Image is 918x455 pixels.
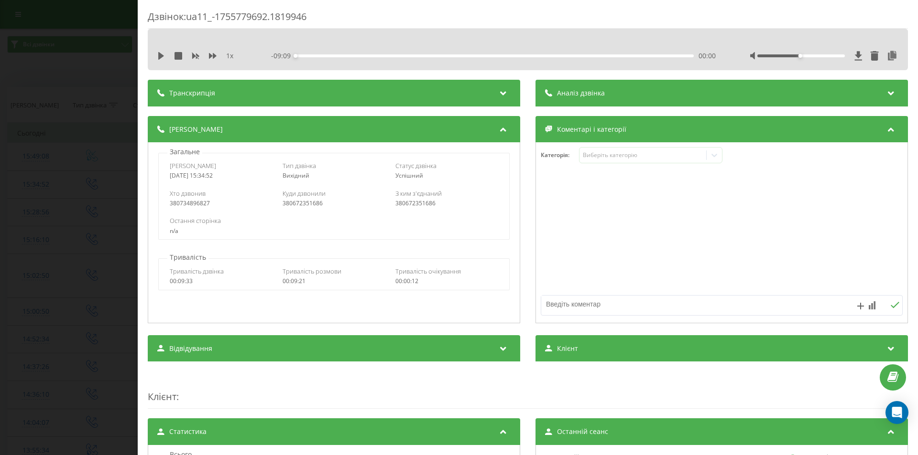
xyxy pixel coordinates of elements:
[283,200,385,207] div: 380672351686
[283,278,385,285] div: 00:09:21
[169,125,223,134] span: [PERSON_NAME]
[395,189,442,198] span: З ким з'єднаний
[885,401,908,424] div: Open Intercom Messenger
[170,267,224,275] span: Тривалість дзвінка
[170,172,273,179] div: [DATE] 15:34:52
[283,161,316,170] span: Тип дзвінка
[699,51,716,61] span: 00:00
[557,125,626,134] span: Коментарі і категорії
[170,216,221,225] span: Остання сторінка
[271,51,295,61] span: - 09:09
[283,267,341,275] span: Тривалість розмови
[395,171,423,180] span: Успішний
[294,54,297,58] div: Accessibility label
[557,344,578,353] span: Клієнт
[798,54,802,58] div: Accessibility label
[169,427,207,436] span: Статистика
[148,390,176,403] span: Клієнт
[170,189,206,198] span: Хто дзвонив
[167,147,202,157] p: Загальне
[170,161,216,170] span: [PERSON_NAME]
[170,228,498,234] div: n/a
[170,278,273,285] div: 00:09:33
[583,151,702,159] div: Виберіть категорію
[167,253,208,262] p: Тривалість
[170,200,273,207] div: 380734896827
[283,189,326,198] span: Куди дзвонили
[395,200,498,207] div: 380672351686
[541,152,579,159] h4: Категорія :
[226,51,233,61] span: 1 x
[395,278,498,285] div: 00:00:12
[148,371,908,409] div: :
[169,344,212,353] span: Відвідування
[557,88,605,98] span: Аналіз дзвінка
[169,88,215,98] span: Транскрипція
[148,10,908,29] div: Дзвінок : ua11_-1755779692.1819946
[283,171,309,180] span: Вихідний
[557,427,608,436] span: Останній сеанс
[395,161,437,170] span: Статус дзвінка
[395,267,461,275] span: Тривалість очікування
